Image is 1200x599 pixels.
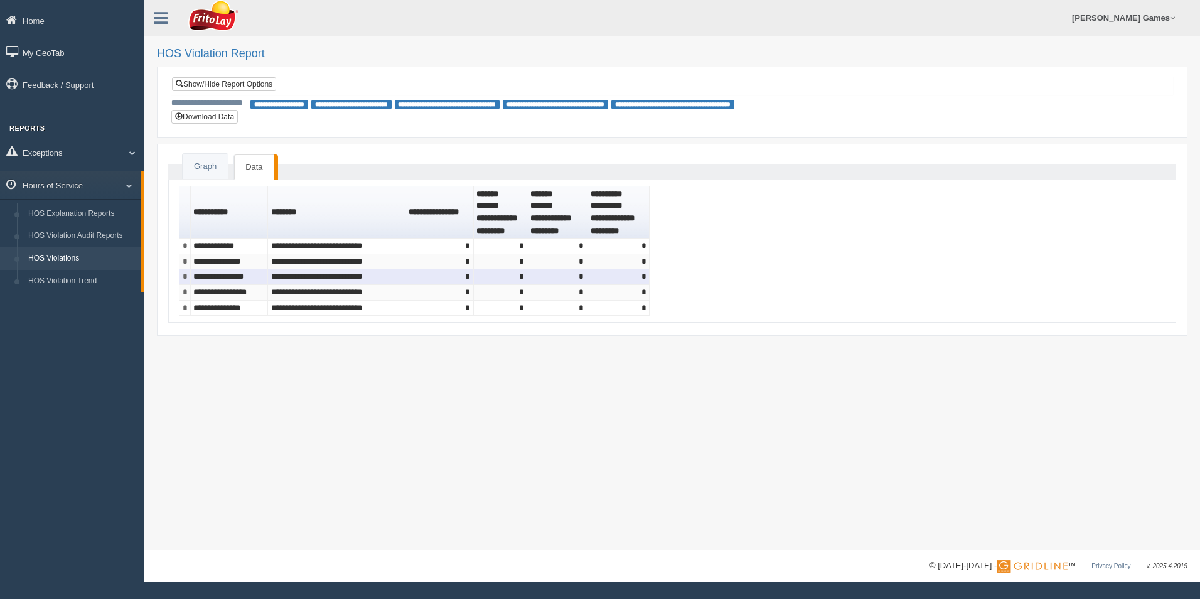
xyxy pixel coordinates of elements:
th: Sort column [191,186,269,239]
th: Sort column [405,186,473,239]
th: Sort column [474,186,528,239]
a: HOS Violations [23,247,141,270]
th: Sort column [527,186,587,239]
a: HOS Violation Trend [23,270,141,293]
th: Sort column [587,186,650,239]
div: © [DATE]-[DATE] - ™ [929,559,1187,573]
a: Data [234,154,274,180]
h2: HOS Violation Report [157,48,1187,60]
span: v. 2025.4.2019 [1147,563,1187,569]
button: Download Data [171,110,238,124]
a: HOS Violation Audit Reports [23,225,141,247]
img: Gridline [997,560,1068,573]
a: Show/Hide Report Options [172,77,276,91]
a: Graph [183,154,228,180]
a: HOS Explanation Reports [23,203,141,225]
th: Sort column [268,186,405,239]
a: Privacy Policy [1091,563,1130,569]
